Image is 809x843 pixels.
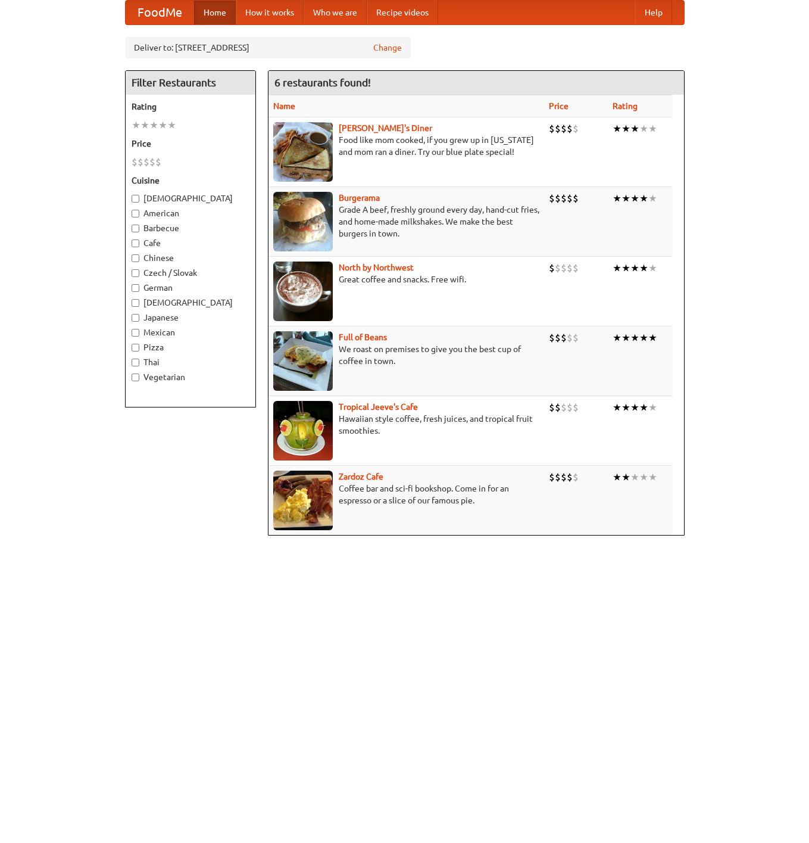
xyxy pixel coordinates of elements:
[132,314,139,322] input: Japanese
[273,134,539,158] p: Food like mom cooked, if you grew up in [US_STATE] and mom ran a diner. Try our blue plate special!
[613,401,621,414] li: ★
[339,263,414,272] a: North by Northwest
[561,122,567,135] li: $
[549,331,555,344] li: $
[132,344,139,351] input: Pizza
[549,471,555,484] li: $
[149,119,158,132] li: ★
[567,192,573,205] li: $
[273,483,539,506] p: Coffee bar and sci-fi bookshop. Come in for an espresso or a slice of our famous pie.
[132,210,139,217] input: American
[561,262,567,275] li: $
[339,193,380,203] b: Burgerama
[126,71,255,95] h4: Filter Restaurants
[648,401,657,414] li: ★
[573,192,579,205] li: $
[149,155,155,169] li: $
[132,239,139,247] input: Cafe
[648,192,657,205] li: ★
[132,284,139,292] input: German
[555,262,561,275] li: $
[573,401,579,414] li: $
[143,155,149,169] li: $
[639,122,648,135] li: ★
[549,122,555,135] li: $
[648,471,657,484] li: ★
[613,262,621,275] li: ★
[132,312,249,323] label: Japanese
[132,269,139,277] input: Czech / Slovak
[273,401,333,461] img: jeeves.jpg
[635,1,672,24] a: Help
[573,331,579,344] li: $
[132,225,139,232] input: Barbecue
[613,471,621,484] li: ★
[639,471,648,484] li: ★
[555,471,561,484] li: $
[273,101,295,111] a: Name
[140,119,149,132] li: ★
[573,471,579,484] li: $
[339,472,383,481] a: Zardoz Cafe
[555,192,561,205] li: $
[132,192,249,204] label: [DEMOGRAPHIC_DATA]
[132,207,249,219] label: American
[158,119,167,132] li: ★
[126,1,194,24] a: FoodMe
[630,471,639,484] li: ★
[132,119,140,132] li: ★
[621,401,630,414] li: ★
[339,123,432,133] a: [PERSON_NAME]'s Diner
[132,329,139,337] input: Mexican
[630,262,639,275] li: ★
[561,192,567,205] li: $
[132,252,249,264] label: Chinese
[138,155,143,169] li: $
[648,122,657,135] li: ★
[155,155,161,169] li: $
[573,262,579,275] li: $
[561,401,567,414] li: $
[573,122,579,135] li: $
[613,331,621,344] li: ★
[132,195,139,203] input: [DEMOGRAPHIC_DATA]
[132,254,139,262] input: Chinese
[132,138,249,150] h5: Price
[639,331,648,344] li: ★
[648,331,657,344] li: ★
[273,122,333,182] img: sallys.jpg
[132,374,139,381] input: Vegetarian
[132,237,249,249] label: Cafe
[613,101,638,111] a: Rating
[549,262,555,275] li: $
[273,273,539,285] p: Great coffee and snacks. Free wifi.
[630,192,639,205] li: ★
[132,299,139,307] input: [DEMOGRAPHIC_DATA]
[273,471,333,530] img: zardoz.jpg
[132,175,249,186] h5: Cuisine
[555,331,561,344] li: $
[132,371,249,383] label: Vegetarian
[132,359,139,366] input: Thai
[273,413,539,437] p: Hawaiian style coffee, fresh juices, and tropical fruit smoothies.
[630,122,639,135] li: ★
[630,331,639,344] li: ★
[621,262,630,275] li: ★
[648,262,657,275] li: ★
[630,401,639,414] li: ★
[567,262,573,275] li: $
[273,192,333,251] img: burgerama.jpg
[373,42,402,54] a: Change
[555,401,561,414] li: $
[561,331,567,344] li: $
[132,155,138,169] li: $
[236,1,304,24] a: How it works
[561,471,567,484] li: $
[132,356,249,368] label: Thai
[339,332,387,342] a: Full of Beans
[621,471,630,484] li: ★
[613,122,621,135] li: ★
[639,401,648,414] li: ★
